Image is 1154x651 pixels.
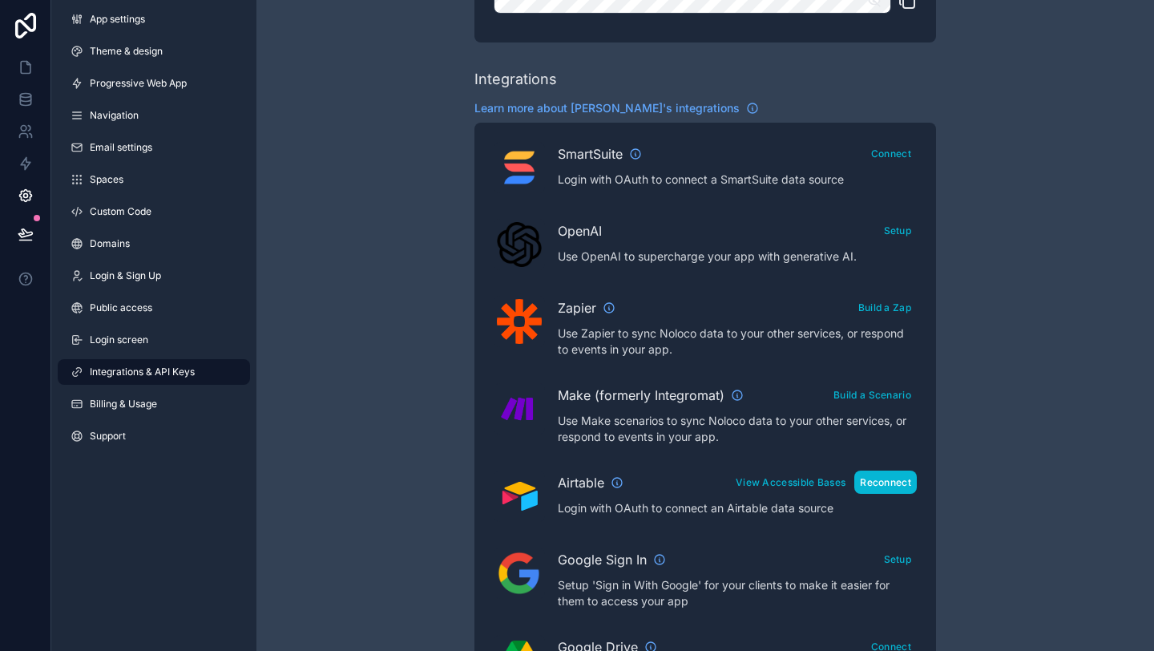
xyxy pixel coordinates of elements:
p: Use OpenAI to supercharge your app with generative AI. [558,249,917,265]
a: Email settings [58,135,250,160]
span: Login screen [90,334,148,346]
span: Spaces [90,173,123,186]
p: Use Zapier to sync Noloco data to your other services, or respond to events in your app. [558,325,917,358]
button: Setup [878,548,918,571]
a: View Accessible Bases [730,473,851,489]
img: Google Sign In [497,551,542,596]
span: Progressive Web App [90,77,187,90]
span: Theme & design [90,45,163,58]
a: App settings [58,6,250,32]
p: Login with OAuth to connect an Airtable data source [558,500,917,516]
span: Navigation [90,109,139,122]
a: Progressive Web App [58,71,250,96]
button: Reconnect [854,471,917,494]
a: Learn more about [PERSON_NAME]'s integrations [474,100,759,116]
button: View Accessible Bases [730,471,851,494]
div: Integrations [474,68,557,91]
a: Public access [58,295,250,321]
span: Login & Sign Up [90,269,161,282]
a: Build a Zap [853,298,917,314]
span: Integrations & API Keys [90,366,195,378]
a: Support [58,423,250,449]
span: Public access [90,301,152,314]
p: Setup 'Sign in With Google' for your clients to make it easier for them to access your app [558,577,917,609]
span: Custom Code [90,205,151,218]
p: Login with OAuth to connect a SmartSuite data source [558,172,917,188]
img: SmartSuite [497,145,542,190]
span: Email settings [90,141,152,154]
span: Airtable [558,473,604,492]
a: Setup [878,550,918,566]
span: Zapier [558,298,596,317]
img: Make (formerly Integromat) [497,386,542,431]
span: OpenAI [558,221,602,241]
span: Domains [90,237,130,250]
a: Navigation [58,103,250,128]
button: Build a Zap [853,296,917,319]
button: Setup [878,219,918,242]
span: Support [90,430,126,443]
button: Build a Scenario [828,383,917,406]
a: Build a Scenario [828,386,917,402]
a: Custom Code [58,199,250,224]
span: Learn more about [PERSON_NAME]'s integrations [474,100,740,116]
span: Billing & Usage [90,398,157,410]
span: Make (formerly Integromat) [558,386,724,405]
a: Connect [865,144,917,160]
a: Billing & Usage [58,391,250,417]
span: SmartSuite [558,144,623,164]
a: Theme & design [58,38,250,64]
span: App settings [90,13,145,26]
img: OpenAI [497,222,542,267]
a: Setup [878,221,918,237]
a: Login screen [58,327,250,353]
a: Reconnect [854,473,917,489]
a: Integrations & API Keys [58,359,250,385]
a: Domains [58,231,250,257]
a: Spaces [58,167,250,192]
button: Connect [865,142,917,165]
p: Use Make scenarios to sync Noloco data to your other services, or respond to events in your app. [558,413,917,445]
a: Login & Sign Up [58,263,250,289]
span: Google Sign In [558,550,647,569]
img: Airtable [497,482,542,511]
img: Zapier [497,299,542,344]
